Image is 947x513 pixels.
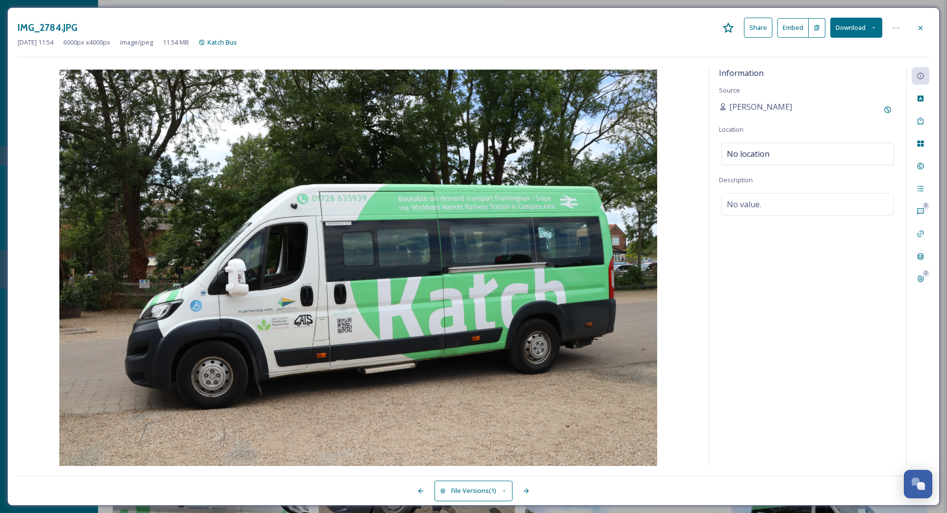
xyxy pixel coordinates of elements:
span: [PERSON_NAME] [729,101,792,113]
button: Download [830,18,882,38]
h3: IMG_2784.JPG [18,21,77,35]
span: image/jpeg [120,38,153,47]
button: Embed [777,18,809,38]
span: 6000 px x 4000 px [63,38,110,47]
button: File Versions(1) [435,481,513,501]
span: Information [719,68,764,78]
span: No location [727,148,769,160]
div: 0 [922,202,929,209]
button: Open Chat [904,470,932,498]
span: Description [719,175,753,184]
span: 11.54 MB [163,38,189,47]
span: Katch Bus [207,38,237,47]
span: [DATE] 11:54 [18,38,53,47]
span: Location [719,125,743,134]
span: No value. [727,198,761,210]
div: 0 [922,270,929,277]
img: IMG_2784.JPG [18,70,699,468]
span: Source [719,86,740,95]
button: Share [744,18,772,38]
